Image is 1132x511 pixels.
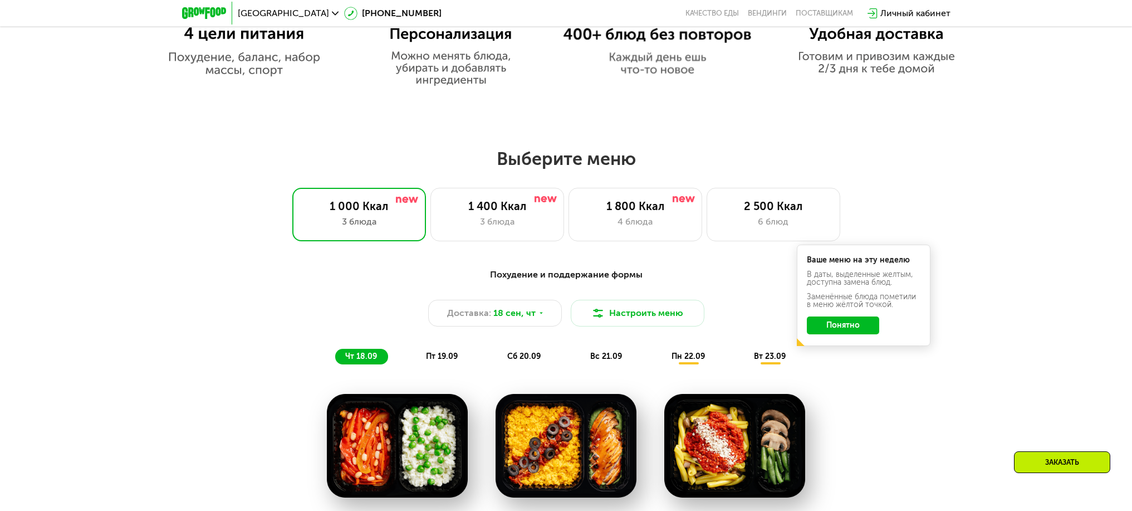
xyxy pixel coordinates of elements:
[1014,451,1110,473] div: Заказать
[344,7,442,20] a: [PHONE_NUMBER]
[571,300,704,327] button: Настроить меню
[237,268,896,282] div: Похудение и поддержание формы
[442,215,552,228] div: 3 блюда
[685,9,739,18] a: Качество еды
[238,9,329,18] span: [GEOGRAPHIC_DATA]
[36,148,1096,170] h2: Выберите меню
[580,199,690,213] div: 1 800 Ккал
[447,306,491,320] span: Доставка:
[442,199,552,213] div: 1 400 Ккал
[807,271,920,286] div: В даты, выделенные желтым, доступна замена блюд.
[807,317,879,334] button: Понятно
[807,293,920,309] div: Заменённые блюда пометили в меню жёлтой точкой.
[754,352,786,361] span: вт 23.09
[807,256,920,264] div: Ваше меню на эту неделю
[796,9,853,18] div: поставщикам
[304,215,414,228] div: 3 блюда
[304,199,414,213] div: 1 000 Ккал
[580,215,690,228] div: 4 блюда
[718,199,829,213] div: 2 500 Ккал
[748,9,787,18] a: Вендинги
[507,352,541,361] span: сб 20.09
[345,352,377,361] span: чт 18.09
[426,352,458,361] span: пт 19.09
[718,215,829,228] div: 6 блюд
[590,352,622,361] span: вс 21.09
[880,7,950,20] div: Личный кабинет
[493,306,536,320] span: 18 сен, чт
[672,352,705,361] span: пн 22.09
